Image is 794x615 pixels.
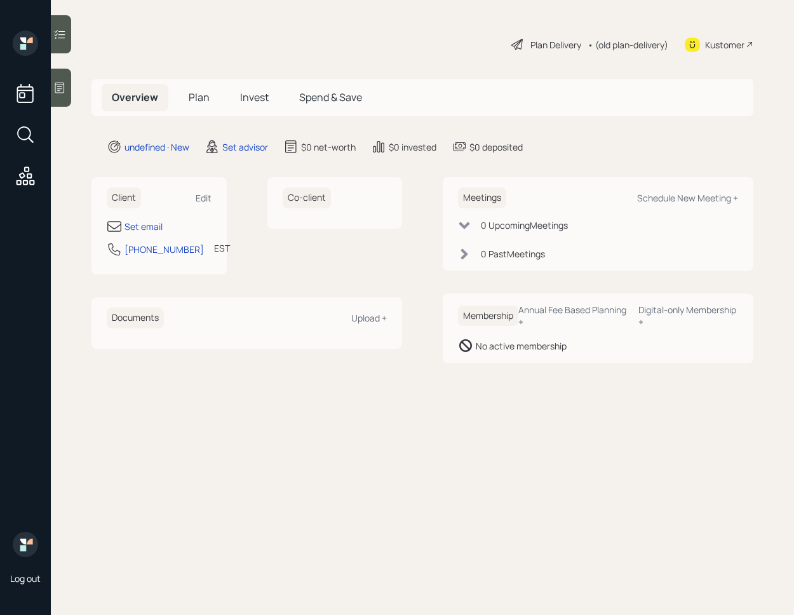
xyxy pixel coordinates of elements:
[481,247,545,260] div: 0 Past Meeting s
[530,38,581,51] div: Plan Delivery
[124,140,189,154] div: undefined · New
[240,90,269,104] span: Invest
[222,140,268,154] div: Set advisor
[351,312,387,324] div: Upload +
[481,219,568,232] div: 0 Upcoming Meeting s
[107,307,164,328] h6: Documents
[10,572,41,585] div: Log out
[214,241,230,255] div: EST
[124,220,163,233] div: Set email
[107,187,141,208] h6: Client
[112,90,158,104] span: Overview
[283,187,331,208] h6: Co-client
[301,140,356,154] div: $0 net-worth
[189,90,210,104] span: Plan
[299,90,362,104] span: Spend & Save
[124,243,204,256] div: [PHONE_NUMBER]
[637,192,738,204] div: Schedule New Meeting +
[389,140,436,154] div: $0 invested
[469,140,523,154] div: $0 deposited
[13,532,38,557] img: retirable_logo.png
[518,304,628,328] div: Annual Fee Based Planning +
[638,304,738,328] div: Digital-only Membership +
[588,38,668,51] div: • (old plan-delivery)
[705,38,744,51] div: Kustomer
[458,187,506,208] h6: Meetings
[196,192,212,204] div: Edit
[458,306,518,327] h6: Membership
[476,339,567,353] div: No active membership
